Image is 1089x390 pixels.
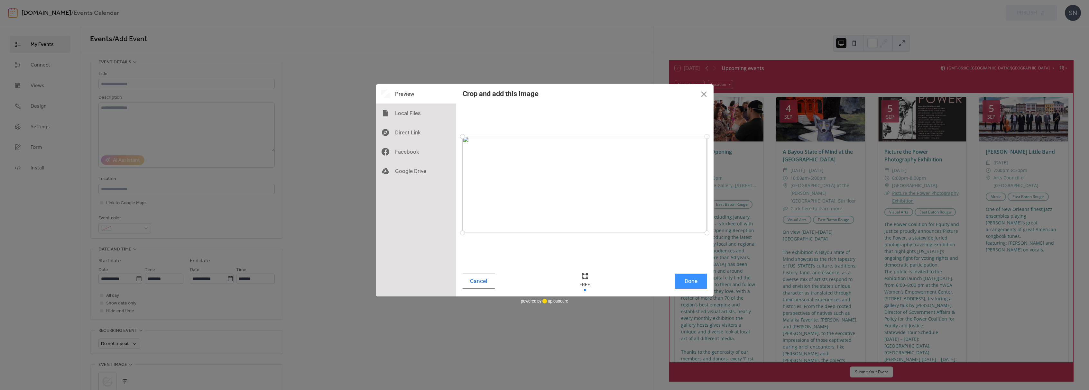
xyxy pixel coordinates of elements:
div: Local Files [376,104,456,123]
button: Close [694,84,714,104]
div: Google Drive [376,161,456,181]
a: uploadcare [541,299,568,304]
div: Direct Link [376,123,456,142]
div: Preview [376,84,456,104]
div: Crop and add this image [463,90,539,98]
div: powered by [521,296,568,306]
div: Facebook [376,142,456,161]
button: Cancel [463,274,495,289]
button: Done [675,274,707,289]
